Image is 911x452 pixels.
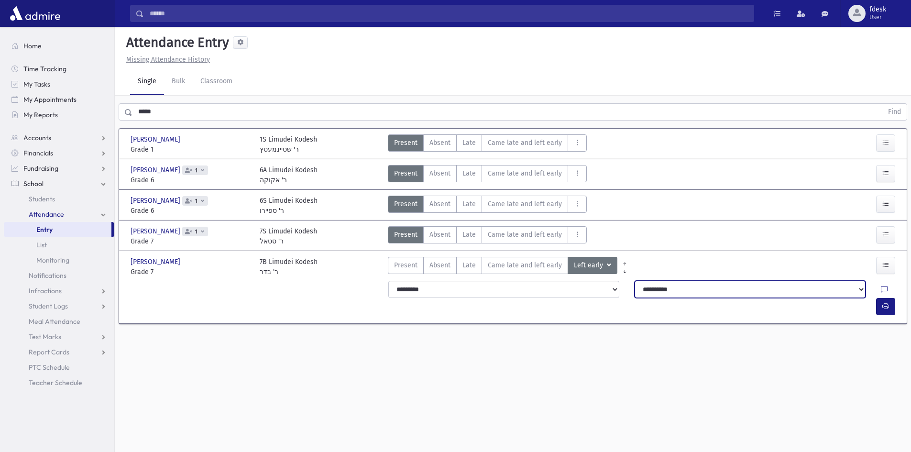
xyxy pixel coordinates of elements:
span: My Tasks [23,80,50,88]
span: Came late and left early [488,199,562,209]
a: PTC Schedule [4,360,114,375]
span: [PERSON_NAME] [131,226,182,236]
span: [PERSON_NAME] [131,134,182,144]
span: [PERSON_NAME] [131,257,182,267]
span: Absent [429,199,450,209]
span: Came late and left early [488,230,562,240]
h5: Attendance Entry [122,34,229,51]
img: AdmirePro [8,4,63,23]
span: List [36,241,47,249]
span: 1 [193,198,199,204]
span: Late [462,138,476,148]
span: Report Cards [29,348,69,356]
span: [PERSON_NAME] [131,196,182,206]
span: Present [394,199,417,209]
div: 6S Limudei Kodesh ר' ספיירו [260,196,318,216]
span: Came late and left early [488,260,562,270]
span: Teacher Schedule [29,378,82,387]
span: Absent [429,260,450,270]
a: Students [4,191,114,207]
span: 1 [193,167,199,174]
a: Bulk [164,68,193,95]
span: PTC Schedule [29,363,70,372]
a: Student Logs [4,298,114,314]
span: 1 [193,229,199,235]
span: Absent [429,168,450,178]
span: Present [394,260,417,270]
a: School [4,176,114,191]
u: Missing Attendance History [126,55,210,64]
span: Grade 7 [131,236,250,246]
span: Present [394,230,417,240]
div: AttTypes [388,257,617,277]
a: List [4,237,114,253]
a: Test Marks [4,329,114,344]
a: Attendance [4,207,114,222]
span: fdesk [869,6,886,13]
span: School [23,179,44,188]
span: Grade 6 [131,206,250,216]
span: Late [462,199,476,209]
button: Left early [568,257,617,274]
span: Grade 1 [131,144,250,154]
span: Late [462,168,476,178]
span: Financials [23,149,53,157]
span: Came late and left early [488,138,562,148]
a: Fundraising [4,161,114,176]
a: Infractions [4,283,114,298]
span: Meal Attendance [29,317,80,326]
span: Notifications [29,271,66,280]
span: Attendance [29,210,64,219]
div: 7S Limudei Kodesh ר' סטאל [260,226,317,246]
div: AttTypes [388,196,587,216]
span: Absent [429,230,450,240]
a: Classroom [193,68,240,95]
span: Late [462,260,476,270]
a: Report Cards [4,344,114,360]
span: Entry [36,225,53,234]
div: 1S Limudei Kodesh ר' שטיינמעטץ [260,134,317,154]
span: My Reports [23,110,58,119]
span: Student Logs [29,302,68,310]
span: Students [29,195,55,203]
a: Accounts [4,130,114,145]
div: AttTypes [388,165,587,185]
span: Test Marks [29,332,61,341]
span: Late [462,230,476,240]
span: My Appointments [23,95,77,104]
span: User [869,13,886,21]
span: Accounts [23,133,51,142]
a: Single [130,68,164,95]
a: Home [4,38,114,54]
span: Home [23,42,42,50]
a: Missing Attendance History [122,55,210,64]
a: Monitoring [4,253,114,268]
div: AttTypes [388,226,587,246]
a: Teacher Schedule [4,375,114,390]
span: Present [394,168,417,178]
a: Time Tracking [4,61,114,77]
input: Search [144,5,754,22]
a: Financials [4,145,114,161]
span: Present [394,138,417,148]
a: Notifications [4,268,114,283]
span: Infractions [29,287,62,295]
button: Find [882,104,907,120]
a: Entry [4,222,111,237]
a: My Tasks [4,77,114,92]
div: AttTypes [388,134,587,154]
span: Grade 6 [131,175,250,185]
a: My Appointments [4,92,114,107]
span: Came late and left early [488,168,562,178]
span: Grade 7 [131,267,250,277]
div: 6A Limudei Kodesh ר' אקוקה [260,165,318,185]
a: Meal Attendance [4,314,114,329]
span: Absent [429,138,450,148]
span: Left early [574,260,605,271]
span: Time Tracking [23,65,66,73]
span: Fundraising [23,164,58,173]
span: Monitoring [36,256,69,265]
span: [PERSON_NAME] [131,165,182,175]
a: My Reports [4,107,114,122]
div: 7B Limudei Kodesh ר' בדר [260,257,318,277]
